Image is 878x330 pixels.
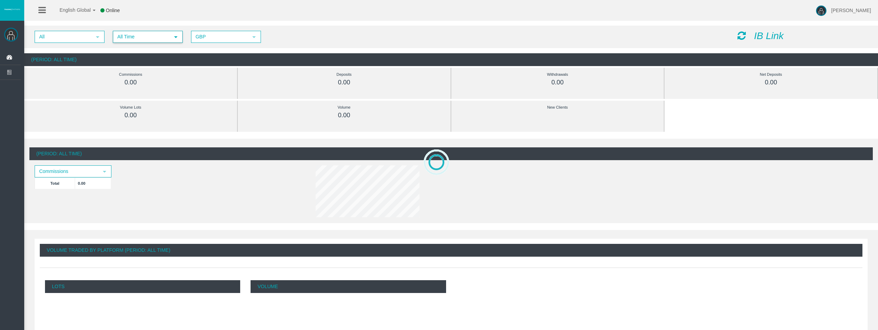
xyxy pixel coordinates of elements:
[467,79,649,86] div: 0.00
[251,34,257,40] span: select
[3,8,21,11] img: logo.svg
[114,31,170,42] span: All Time
[40,103,221,111] div: Volume Lots
[40,244,862,257] div: Volume Traded By Platform (Period: All Time)
[35,31,91,42] span: All
[192,31,248,42] span: GBP
[816,6,826,16] img: user-image
[253,111,435,119] div: 0.00
[251,280,446,293] p: Volume
[40,79,221,86] div: 0.00
[35,166,98,177] span: Commissions
[467,103,649,111] div: New Clients
[40,111,221,119] div: 0.00
[754,30,784,41] i: IB Link
[467,71,649,79] div: Withdrawals
[95,34,100,40] span: select
[45,280,240,293] p: Lots
[253,71,435,79] div: Deposits
[680,79,862,86] div: 0.00
[51,7,91,13] span: English Global
[40,71,221,79] div: Commissions
[29,147,873,160] div: (Period: All Time)
[24,53,878,66] div: (Period: All Time)
[106,8,120,13] span: Online
[831,8,871,13] span: [PERSON_NAME]
[680,71,862,79] div: Net Deposits
[35,177,75,189] td: Total
[75,177,111,189] td: 0.00
[102,169,107,174] span: select
[173,34,179,40] span: select
[737,31,746,40] i: Reload Dashboard
[253,103,435,111] div: Volume
[253,79,435,86] div: 0.00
